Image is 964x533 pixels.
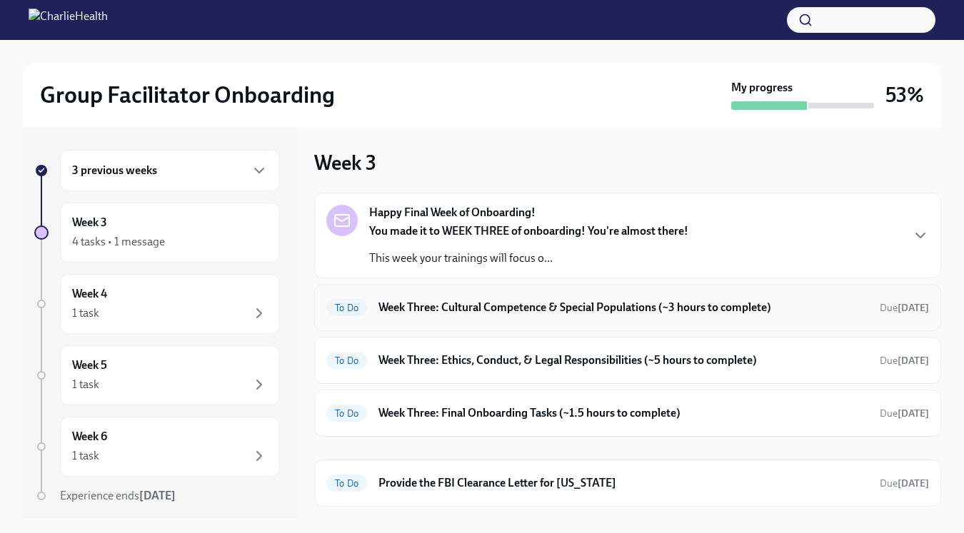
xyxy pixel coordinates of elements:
[34,203,280,263] a: Week 34 tasks • 1 message
[885,82,924,108] h3: 53%
[72,163,157,178] h6: 3 previous weeks
[378,405,868,421] h6: Week Three: Final Onboarding Tasks (~1.5 hours to complete)
[880,477,929,489] span: Due
[29,9,108,31] img: CharlieHealth
[326,402,929,425] a: To DoWeek Three: Final Onboarding Tasks (~1.5 hours to complete)Due[DATE]
[72,234,165,250] div: 4 tasks • 1 message
[369,224,688,238] strong: You made it to WEEK THREE of onboarding! You're almost there!
[378,300,868,315] h6: Week Three: Cultural Competence & Special Populations (~3 hours to complete)
[34,274,280,334] a: Week 41 task
[326,408,367,419] span: To Do
[898,355,929,367] strong: [DATE]
[72,429,107,445] h6: Week 6
[60,150,280,191] div: 3 previous weeks
[72,448,99,464] div: 1 task
[72,305,99,321] div: 1 task
[880,407,929,420] span: Due
[72,377,99,392] div: 1 task
[72,215,107,230] h6: Week 3
[72,286,107,302] h6: Week 4
[898,407,929,420] strong: [DATE]
[880,354,929,367] span: September 1st, 2025 10:00
[378,475,868,491] h6: Provide the FBI Clearance Letter for [US_STATE]
[369,250,688,266] p: This week your trainings will focus o...
[72,357,107,373] h6: Week 5
[731,80,793,96] strong: My progress
[40,81,335,109] h2: Group Facilitator Onboarding
[880,302,929,314] span: Due
[60,489,176,502] span: Experience ends
[326,349,929,372] a: To DoWeek Three: Ethics, Conduct, & Legal Responsibilities (~5 hours to complete)Due[DATE]
[326,355,367,366] span: To Do
[139,489,176,502] strong: [DATE]
[34,345,280,405] a: Week 51 task
[369,205,536,220] strong: Happy Final Week of Onboarding!
[326,472,929,494] a: To DoProvide the FBI Clearance Letter for [US_STATE]Due[DATE]
[34,417,280,477] a: Week 61 task
[326,296,929,319] a: To DoWeek Three: Cultural Competence & Special Populations (~3 hours to complete)Due[DATE]
[880,407,929,420] span: August 30th, 2025 10:00
[898,477,929,489] strong: [DATE]
[378,352,868,368] h6: Week Three: Ethics, Conduct, & Legal Responsibilities (~5 hours to complete)
[880,355,929,367] span: Due
[880,301,929,315] span: September 1st, 2025 10:00
[326,478,367,489] span: To Do
[314,150,376,176] h3: Week 3
[880,477,929,490] span: September 16th, 2025 10:00
[326,303,367,313] span: To Do
[898,302,929,314] strong: [DATE]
